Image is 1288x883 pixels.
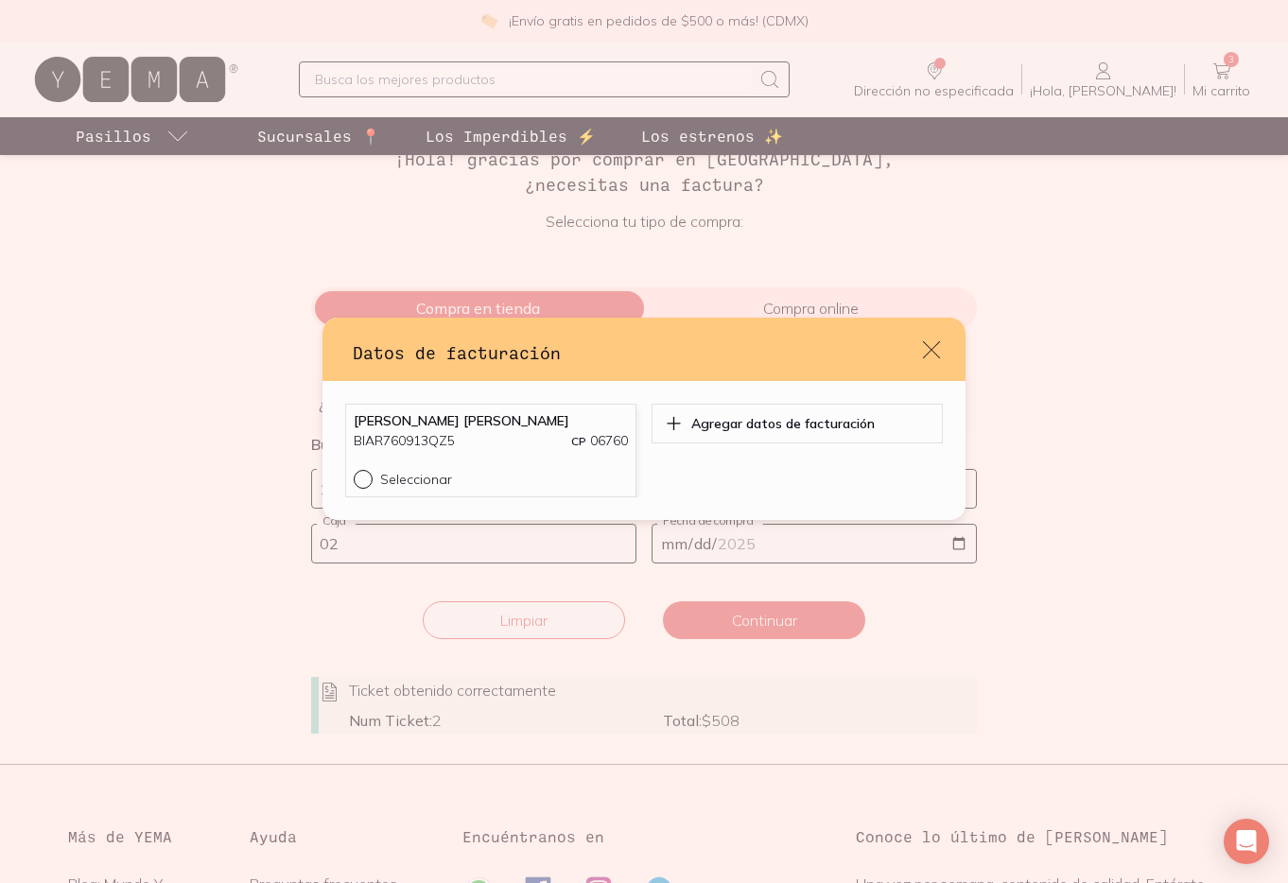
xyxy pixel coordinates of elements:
div: default [322,318,966,519]
p: [PERSON_NAME] [PERSON_NAME] [354,412,628,429]
h3: Datos de facturación [353,340,920,365]
div: Open Intercom Messenger [1224,819,1269,864]
p: Seleccionar [380,471,452,488]
span: CP [571,434,586,448]
p: BIAR760913QZ5 [354,431,455,451]
p: Agregar datos de facturación [691,415,875,432]
p: 06760 [571,431,628,451]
